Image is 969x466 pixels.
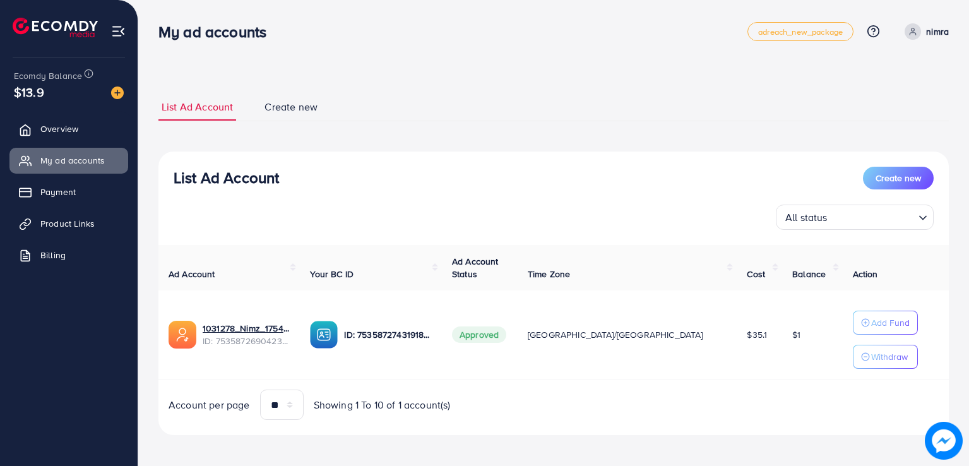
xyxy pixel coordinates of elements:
[40,154,105,167] span: My ad accounts
[747,268,765,280] span: Cost
[111,24,126,39] img: menu
[853,345,918,369] button: Withdraw
[169,398,250,412] span: Account per page
[783,208,830,227] span: All status
[853,311,918,335] button: Add Fund
[162,100,233,114] span: List Ad Account
[169,268,215,280] span: Ad Account
[876,172,921,184] span: Create new
[871,315,910,330] p: Add Fund
[9,116,128,141] a: Overview
[853,268,878,280] span: Action
[14,83,44,101] span: $13.9
[13,18,98,37] img: logo
[528,328,703,341] span: [GEOGRAPHIC_DATA]/[GEOGRAPHIC_DATA]
[926,24,949,39] p: nimra
[528,268,570,280] span: Time Zone
[158,23,276,41] h3: My ad accounts
[776,205,934,230] div: Search for option
[871,349,908,364] p: Withdraw
[314,398,451,412] span: Showing 1 To 10 of 1 account(s)
[265,100,318,114] span: Create new
[9,242,128,268] a: Billing
[310,268,354,280] span: Your BC ID
[792,328,800,341] span: $1
[792,268,826,280] span: Balance
[9,148,128,173] a: My ad accounts
[747,328,767,341] span: $35.1
[203,322,290,348] div: <span class='underline'>1031278_Nimz_1754582153621</span></br>7535872690423529480
[925,422,963,460] img: image
[40,186,76,198] span: Payment
[831,206,913,227] input: Search for option
[9,179,128,205] a: Payment
[174,169,279,187] h3: List Ad Account
[863,167,934,189] button: Create new
[747,22,853,41] a: adreach_new_package
[14,69,82,82] span: Ecomdy Balance
[203,335,290,347] span: ID: 7535872690423529480
[900,23,949,40] a: nimra
[452,255,499,280] span: Ad Account Status
[203,322,290,335] a: 1031278_Nimz_1754582153621
[40,249,66,261] span: Billing
[169,321,196,349] img: ic-ads-acc.e4c84228.svg
[452,326,506,343] span: Approved
[758,28,843,36] span: adreach_new_package
[344,327,431,342] p: ID: 7535872743191887873
[40,217,95,230] span: Product Links
[111,87,124,99] img: image
[40,122,78,135] span: Overview
[310,321,338,349] img: ic-ba-acc.ded83a64.svg
[9,211,128,236] a: Product Links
